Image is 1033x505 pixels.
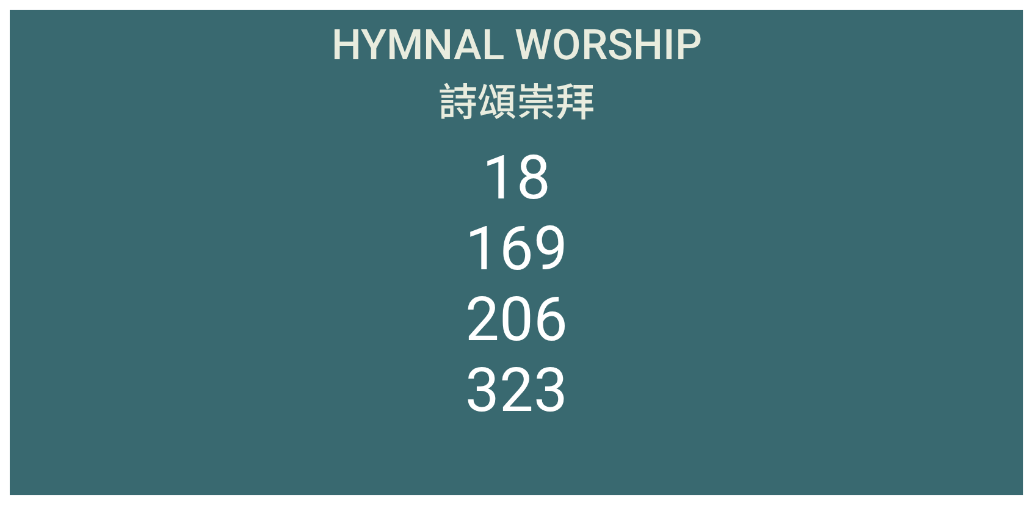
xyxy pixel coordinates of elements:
[332,20,702,70] span: Hymnal Worship
[438,71,595,127] span: 詩頌崇拜
[465,284,568,355] li: 206
[465,355,568,426] li: 323
[465,213,568,284] li: 169
[482,142,551,213] li: 18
